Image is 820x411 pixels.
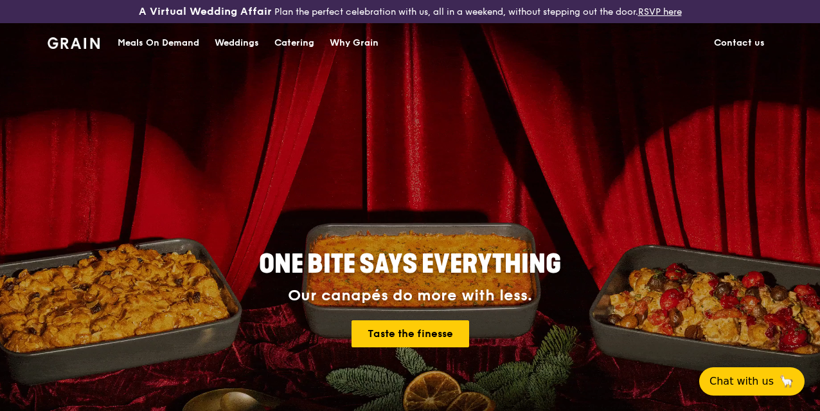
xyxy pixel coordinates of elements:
[779,374,794,389] span: 🦙
[215,24,259,62] div: Weddings
[267,24,322,62] a: Catering
[179,287,641,305] div: Our canapés do more with less.
[352,320,469,347] a: Taste the finesse
[322,24,386,62] a: Why Grain
[48,23,100,61] a: GrainGrain
[638,6,682,17] a: RSVP here
[330,24,379,62] div: Why Grain
[706,24,772,62] a: Contact us
[118,24,199,62] div: Meals On Demand
[137,5,684,18] div: Plan the perfect celebration with us, all in a weekend, without stepping out the door.
[709,374,774,389] span: Chat with us
[274,24,314,62] div: Catering
[259,249,561,280] span: ONE BITE SAYS EVERYTHING
[139,5,272,18] h3: A Virtual Wedding Affair
[48,37,100,49] img: Grain
[207,24,267,62] a: Weddings
[699,367,805,396] button: Chat with us🦙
